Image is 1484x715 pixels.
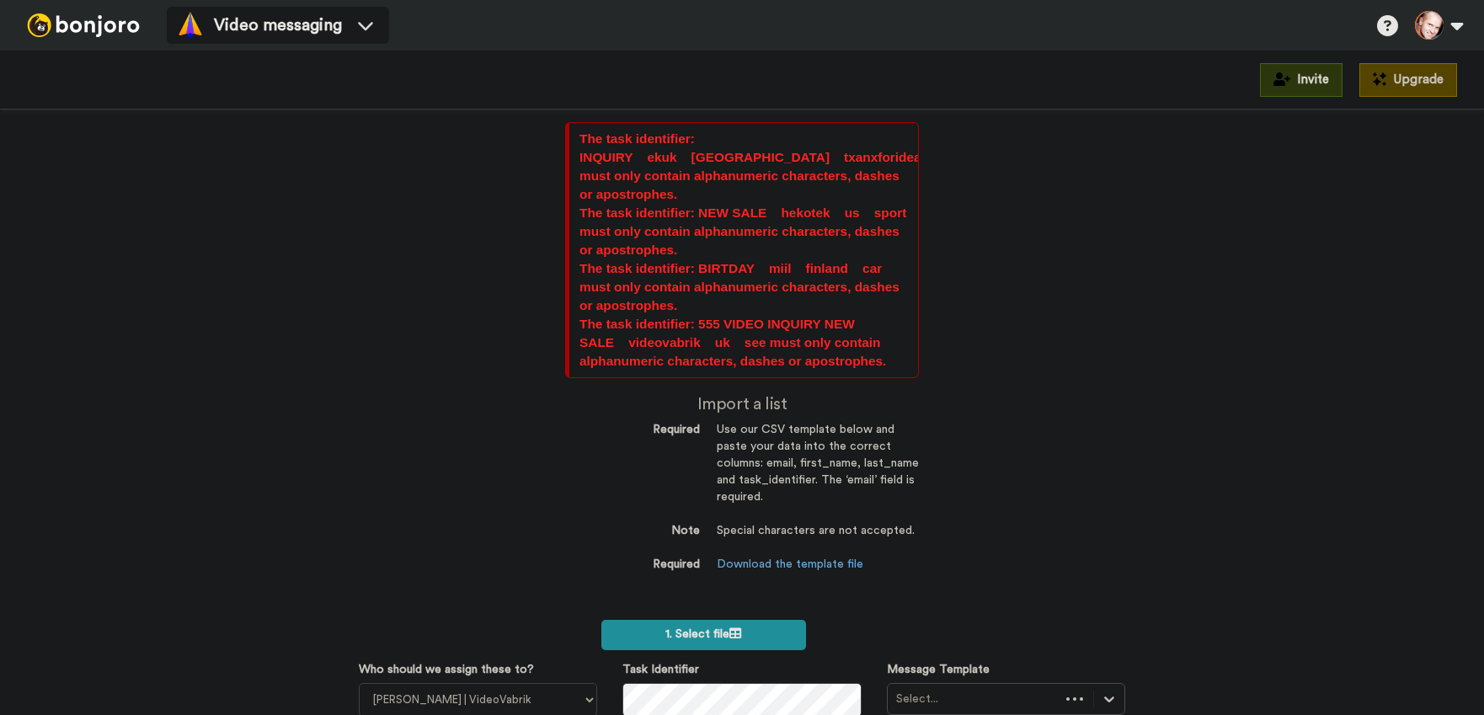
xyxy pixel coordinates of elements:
label: Task Identifier [622,662,699,679]
div: The task identifier: BIRTDAY miil finland car must only contain alphanumeric characters, dashes o... [579,259,908,315]
a: Download the template file [717,558,863,570]
div: The task identifier: NEW SALE hekotek us sport must only contain alphanumeric characters, dashes ... [579,204,908,259]
button: Invite [1260,63,1343,97]
div: The task identifier: INQUIRY ekuk [GEOGRAPHIC_DATA] txanxforidea must only contain alphanumeric c... [579,130,908,204]
button: Upgrade [1359,63,1457,97]
dd: Special characters are not accepted. [717,523,919,557]
dt: Required [565,557,700,574]
span: Video messaging [214,13,342,37]
label: Message Template [887,662,990,679]
img: vm-color.svg [177,12,204,39]
h2: Import a list [565,395,919,414]
span: 1. Select file [665,628,741,640]
dt: Required [565,422,700,439]
dt: Note [565,523,700,540]
dd: Use our CSV template below and paste your data into the correct columns: email, first_name, last_... [717,422,919,523]
div: The task identifier: 555 VIDEO INQUIRY NEW SALE videovabrik uk see must only contain alphanumeric... [579,315,908,371]
label: Who should we assign these to? [359,662,534,679]
img: bj-logo-header-white.svg [20,13,147,37]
